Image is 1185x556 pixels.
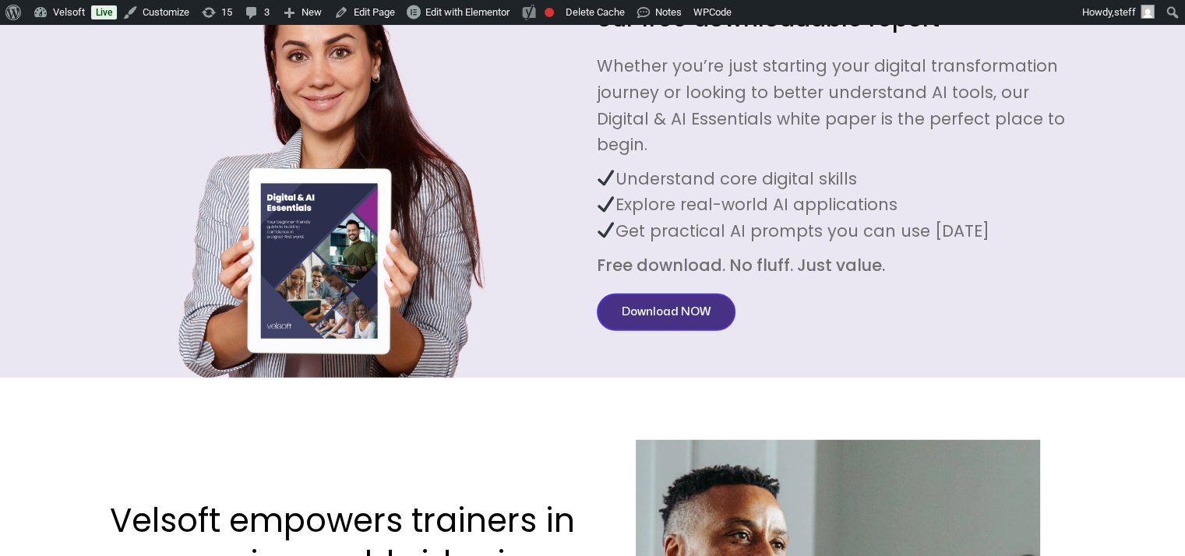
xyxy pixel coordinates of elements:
[545,8,554,17] div: Focus keyphrase not set
[597,192,1076,218] li: Explore real-world AI applications
[1114,6,1136,18] span: steff
[425,6,510,18] span: Edit with Elementor
[597,53,1076,278] div: Whether you’re just starting your digital transformation journey or looking to better understand ...
[597,166,1076,192] li: Understand core digital skills
[598,170,614,186] img: ✔️
[597,218,1076,245] li: Get practical AI prompts you can use [DATE]
[597,294,735,331] a: Download NOW
[598,196,614,213] img: ✔️
[598,222,614,238] img: ✔️
[622,303,711,322] span: Download NOW
[597,254,885,276] span: Free download. No fluff. Just value.
[91,5,117,19] a: Live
